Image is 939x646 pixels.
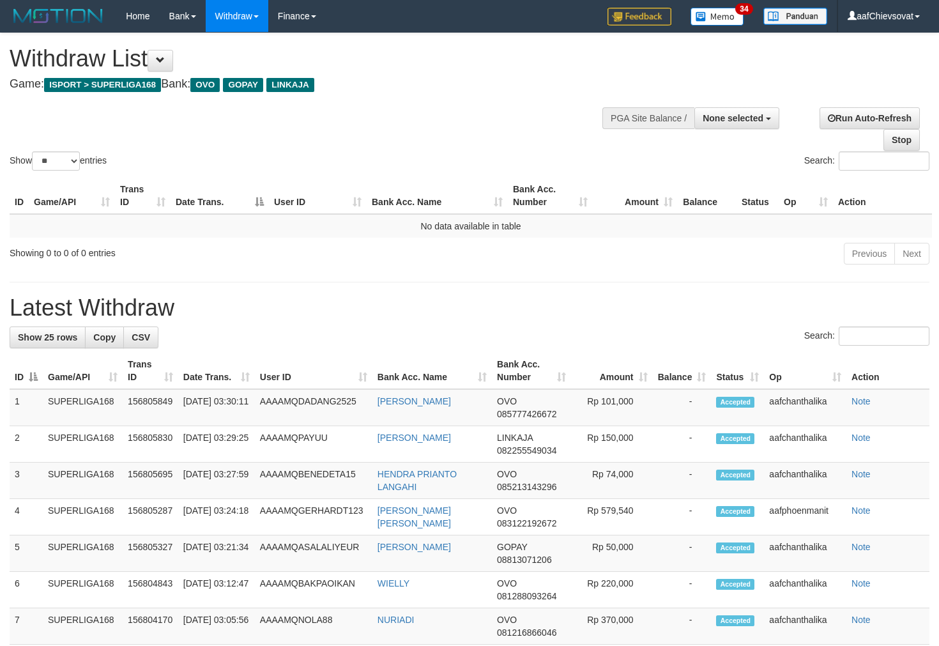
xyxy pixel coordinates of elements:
[851,396,871,406] a: Note
[497,578,517,588] span: OVO
[653,499,712,535] td: -
[571,389,653,426] td: Rp 101,000
[764,608,846,645] td: aafchanthalika
[653,426,712,463] td: -
[883,129,920,151] a: Stop
[10,151,107,171] label: Show entries
[32,151,80,171] select: Showentries
[851,578,871,588] a: Note
[839,151,929,171] input: Search:
[255,535,372,572] td: AAAAMQASALALIYEUR
[764,572,846,608] td: aafchanthalika
[43,499,123,535] td: SUPERLIGA168
[255,572,372,608] td: AAAAMQBAKPAOIKAN
[716,397,754,408] span: Accepted
[851,469,871,479] a: Note
[497,433,533,443] span: LINKAJA
[833,178,932,214] th: Action
[378,505,451,528] a: [PERSON_NAME] [PERSON_NAME]
[255,426,372,463] td: AAAAMQPAYUU
[804,327,929,346] label: Search:
[10,327,86,348] a: Show 25 rows
[178,608,255,645] td: [DATE] 03:05:56
[378,433,451,443] a: [PERSON_NAME]
[497,615,517,625] span: OVO
[378,615,415,625] a: NURIADI
[764,463,846,499] td: aafchanthalika
[571,499,653,535] td: Rp 579,540
[132,332,150,342] span: CSV
[851,615,871,625] a: Note
[178,535,255,572] td: [DATE] 03:21:34
[255,463,372,499] td: AAAAMQBENEDETA15
[10,389,43,426] td: 1
[10,46,613,72] h1: Withdraw List
[178,572,255,608] td: [DATE] 03:12:47
[497,627,556,638] span: Copy 081216866046 to clipboard
[378,469,457,492] a: HENDRA PRIANTO LANGAHI
[178,389,255,426] td: [DATE] 03:30:11
[10,353,43,389] th: ID: activate to sort column descending
[123,426,178,463] td: 156805830
[764,499,846,535] td: aafphoenmanit
[844,243,895,265] a: Previous
[10,535,43,572] td: 5
[266,78,314,92] span: LINKAJA
[571,353,653,389] th: Amount: activate to sort column ascending
[653,353,712,389] th: Balance: activate to sort column ascending
[607,8,671,26] img: Feedback.jpg
[378,542,451,552] a: [PERSON_NAME]
[497,505,517,516] span: OVO
[764,426,846,463] td: aafchanthalika
[43,389,123,426] td: SUPERLIGA168
[571,463,653,499] td: Rp 74,000
[716,433,754,444] span: Accepted
[123,463,178,499] td: 156805695
[716,615,754,626] span: Accepted
[653,389,712,426] td: -
[820,107,920,129] a: Run Auto-Refresh
[653,572,712,608] td: -
[497,518,556,528] span: Copy 083122192672 to clipboard
[764,353,846,389] th: Op: activate to sort column ascending
[571,608,653,645] td: Rp 370,000
[716,542,754,553] span: Accepted
[894,243,929,265] a: Next
[716,506,754,517] span: Accepted
[851,542,871,552] a: Note
[123,608,178,645] td: 156804170
[43,426,123,463] td: SUPERLIGA168
[497,482,556,492] span: Copy 085213143296 to clipboard
[123,572,178,608] td: 156804843
[255,389,372,426] td: AAAAMQDADANG2525
[763,8,827,25] img: panduan.png
[10,463,43,499] td: 3
[497,469,517,479] span: OVO
[255,353,372,389] th: User ID: activate to sort column ascending
[571,535,653,572] td: Rp 50,000
[29,178,115,214] th: Game/API: activate to sort column ascending
[703,113,763,123] span: None selected
[171,178,269,214] th: Date Trans.: activate to sort column descending
[851,505,871,516] a: Note
[678,178,737,214] th: Balance
[123,327,158,348] a: CSV
[804,151,929,171] label: Search:
[497,591,556,601] span: Copy 081288093264 to clipboard
[497,555,552,565] span: Copy 08813071206 to clipboard
[571,572,653,608] td: Rp 220,000
[492,353,571,389] th: Bank Acc. Number: activate to sort column ascending
[367,178,508,214] th: Bank Acc. Name: activate to sort column ascending
[372,353,492,389] th: Bank Acc. Name: activate to sort column ascending
[846,353,929,389] th: Action
[653,463,712,499] td: -
[178,499,255,535] td: [DATE] 03:24:18
[10,178,29,214] th: ID
[839,327,929,346] input: Search:
[694,107,779,129] button: None selected
[497,396,517,406] span: OVO
[43,463,123,499] td: SUPERLIGA168
[10,608,43,645] td: 7
[123,389,178,426] td: 156805849
[711,353,764,389] th: Status: activate to sort column ascending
